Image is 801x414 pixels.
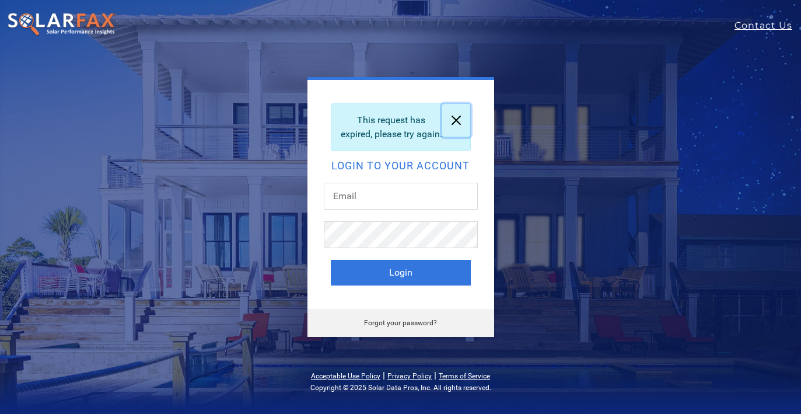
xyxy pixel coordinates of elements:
[383,370,385,381] span: |
[439,372,490,380] a: Terms of Service
[364,319,437,327] a: Forgot your password?
[331,260,471,286] button: Login
[331,103,471,151] div: This request has expired, please try again.
[387,372,432,380] a: Privacy Policy
[7,12,117,37] img: SolarFax
[324,183,478,210] input: Email
[331,161,471,171] h2: Login to your account
[442,104,470,137] a: Close
[434,370,436,381] span: |
[734,19,801,33] a: Contact Us
[311,372,380,380] a: Acceptable Use Policy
